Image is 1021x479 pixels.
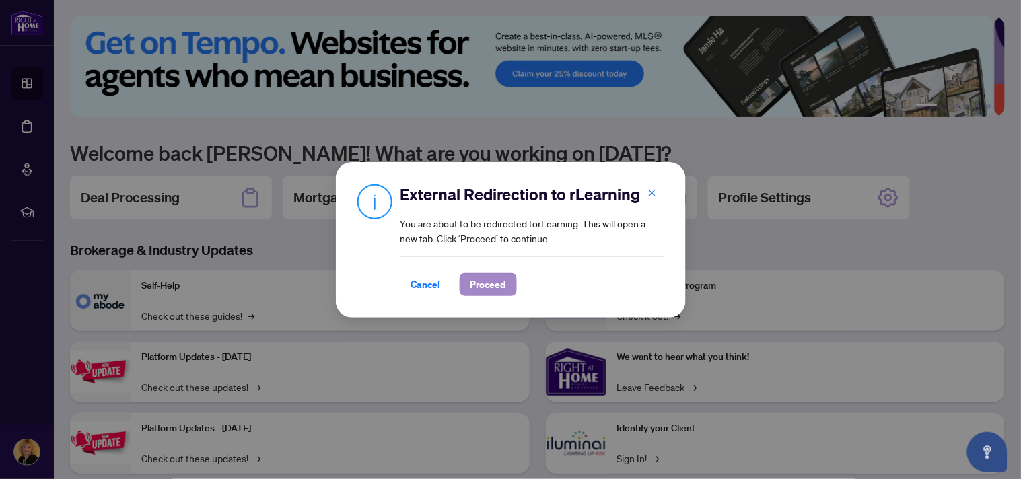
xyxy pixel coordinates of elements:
[460,273,517,296] button: Proceed
[967,432,1008,472] button: Open asap
[400,273,452,296] button: Cancel
[400,184,664,296] div: You are about to be redirected to rLearning . This will open a new tab. Click ‘Proceed’ to continue.
[470,274,506,295] span: Proceed
[400,184,664,205] h2: External Redirection to rLearning
[357,184,392,219] img: Info Icon
[411,274,441,295] span: Cancel
[647,188,657,198] span: close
